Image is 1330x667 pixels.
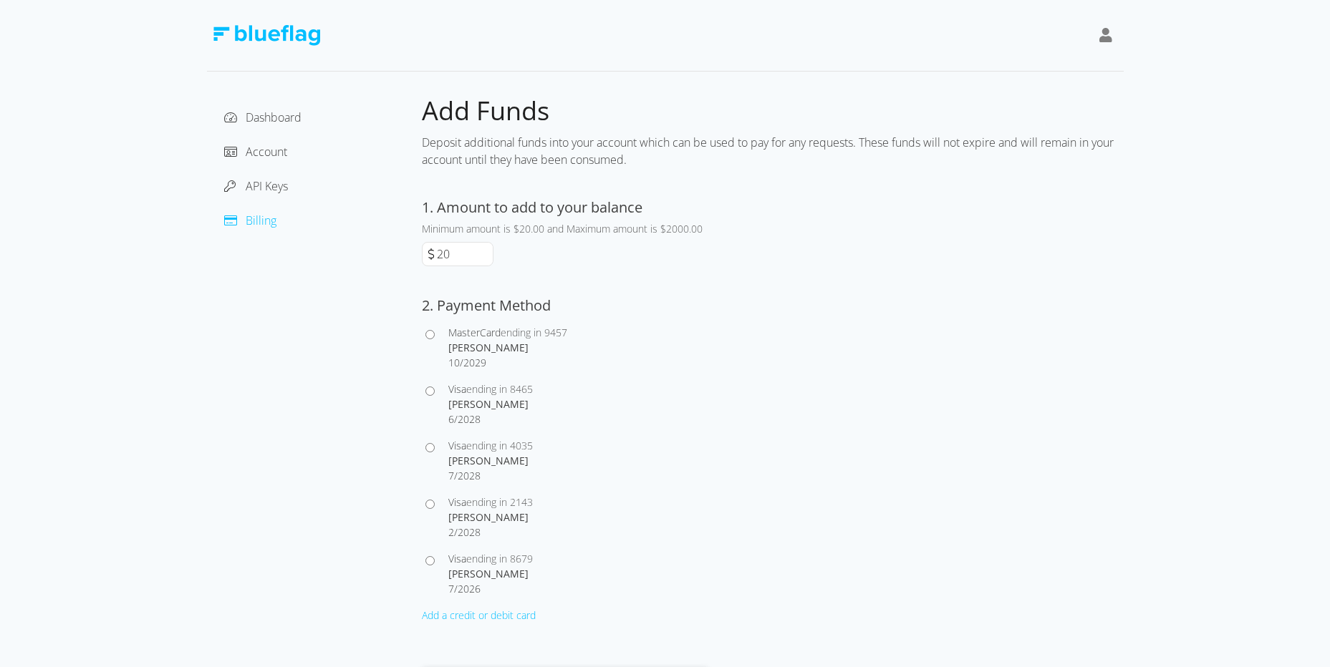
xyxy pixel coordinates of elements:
span: 10 [448,356,460,369]
span: ending in 9457 [501,326,567,339]
a: Account [224,144,287,160]
a: API Keys [224,178,288,194]
span: / [454,525,458,539]
div: [PERSON_NAME] [448,396,708,412]
span: MasterCard [448,326,501,339]
span: / [460,356,463,369]
span: ending in 4035 [466,439,533,452]
span: 2028 [458,412,481,426]
div: [PERSON_NAME] [448,340,708,355]
span: 6 [448,412,454,426]
span: ending in 8679 [466,552,533,565]
span: Add Funds [422,93,549,128]
span: Visa [448,382,466,396]
span: ending in 2143 [466,495,533,509]
span: 7 [448,582,454,595]
span: ending in 8465 [466,382,533,396]
span: API Keys [246,178,288,194]
span: 2029 [463,356,486,369]
span: 2028 [458,525,481,539]
span: 2026 [458,582,481,595]
span: Billing [246,213,276,228]
span: / [454,412,458,426]
span: 7 [448,469,454,482]
div: Minimum amount is $20.00 and Maximum amount is $2000.00 [422,221,708,236]
div: [PERSON_NAME] [448,510,708,525]
span: Visa [448,552,466,565]
span: / [454,582,458,595]
span: Visa [448,495,466,509]
div: Deposit additional funds into your account which can be used to pay for any requests. These funds... [422,128,1124,174]
a: Dashboard [224,109,302,125]
span: / [454,469,458,482]
div: [PERSON_NAME] [448,453,708,468]
span: 2 [448,525,454,539]
span: Dashboard [246,109,302,125]
a: Billing [224,213,276,228]
label: 1. Amount to add to your balance [422,198,642,217]
span: 2028 [458,469,481,482]
div: Add a credit or debit card [422,608,708,623]
span: Account [246,144,287,160]
img: Blue Flag Logo [213,25,320,46]
span: Visa [448,439,466,452]
label: 2. Payment Method [422,296,551,315]
div: [PERSON_NAME] [448,566,708,581]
